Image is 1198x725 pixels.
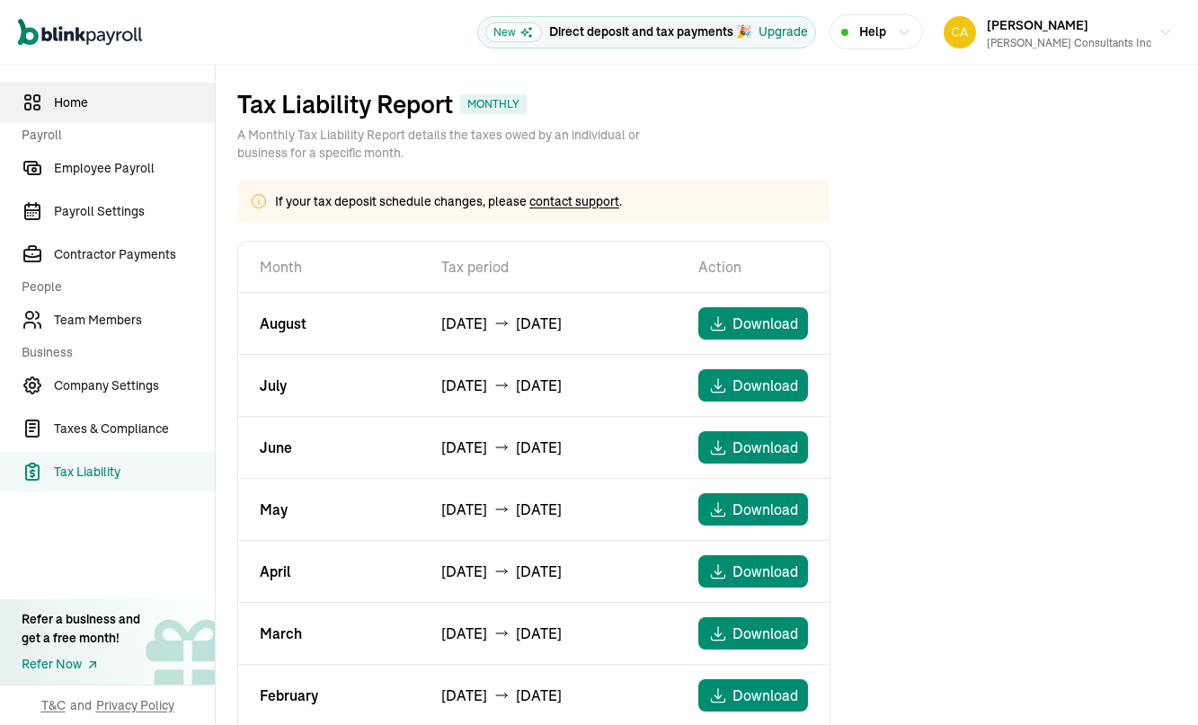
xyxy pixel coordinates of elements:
td: July [238,355,420,417]
span: Download [732,561,798,582]
span: [DATE] [441,685,487,706]
span: Tax Liability [54,463,215,482]
button: Download [698,431,808,464]
span: Contractor Payments [54,245,215,264]
span: Employee Payroll [54,159,215,178]
span: T&C [41,696,66,714]
button: Download [698,369,808,402]
td: April [238,541,420,603]
span: Payroll Settings [54,202,215,221]
div: Refer a business and get a free month! [22,610,140,648]
th: Month [238,242,420,293]
td: March [238,603,420,665]
span: Business [22,343,204,362]
a: contact support [529,193,619,209]
span: Home [54,93,215,112]
h1: Tax Liability Report [237,90,453,119]
span: [DATE] [516,313,562,334]
span: Download [732,685,798,706]
th: Tax period [420,242,677,293]
td: May [238,479,420,541]
td: August [238,293,420,355]
nav: Global [18,6,142,58]
div: monthly [460,94,527,114]
p: If your tax deposit schedule changes, please . [275,192,622,210]
span: New [485,22,542,42]
span: [DATE] [441,623,487,644]
span: [DATE] [441,313,487,334]
p: A Monthly Tax Liability Report details the taxes owed by an individual or business for a specific... [237,126,669,162]
button: Download [698,617,808,650]
button: Download [698,679,808,712]
span: Download [732,313,798,334]
button: Upgrade [759,22,808,41]
span: People [22,278,204,296]
button: [PERSON_NAME][PERSON_NAME] Consultants Inc [936,10,1180,55]
span: Taxes & Compliance [54,420,215,438]
span: Help [859,22,886,41]
span: Download [732,375,798,396]
span: Download [732,623,798,644]
span: Download [732,437,798,458]
span: [PERSON_NAME] [987,17,1088,33]
span: [DATE] [516,499,562,520]
button: Help [830,14,923,49]
span: Team Members [54,311,215,330]
span: [DATE] [516,685,562,706]
div: [PERSON_NAME] Consultants Inc [987,35,1151,51]
a: Refer Now [22,655,140,674]
button: Download [698,555,808,588]
span: [DATE] [516,437,562,458]
span: [DATE] [516,623,562,644]
td: June [238,417,420,479]
span: [DATE] [441,437,487,458]
p: Direct deposit and tax payments 🎉 [549,22,751,41]
th: Action [677,242,830,293]
button: Download [698,493,808,526]
span: [DATE] [516,561,562,582]
span: Company Settings [54,376,215,395]
span: Download [732,499,798,520]
span: Payroll [22,126,204,145]
iframe: Chat Widget [890,531,1198,725]
span: [DATE] [441,375,487,396]
span: [DATE] [516,375,562,396]
button: Download [698,307,808,340]
span: [DATE] [441,561,487,582]
span: Privacy Policy [96,696,174,714]
span: [DATE] [441,499,487,520]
